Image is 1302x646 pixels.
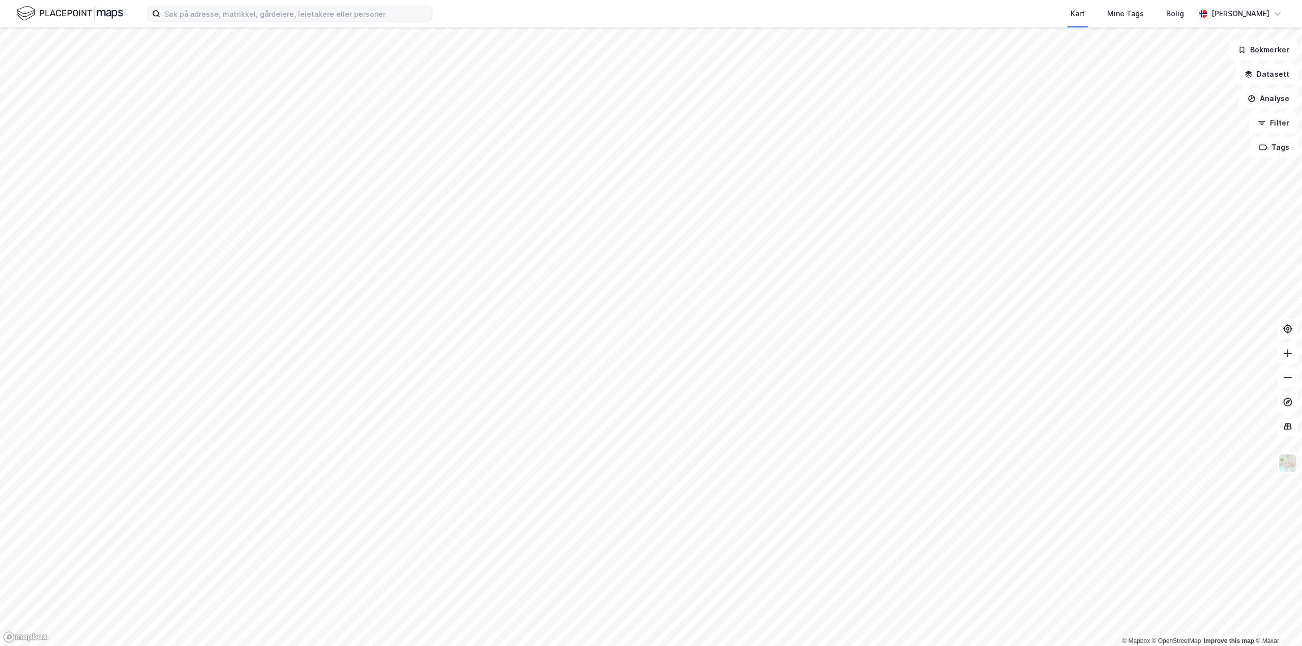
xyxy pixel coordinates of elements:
div: Bolig [1166,8,1184,20]
iframe: Chat Widget [1251,597,1302,646]
a: Mapbox homepage [3,631,48,643]
a: OpenStreetMap [1152,637,1201,644]
div: Kart [1071,8,1085,20]
img: Z [1278,453,1297,473]
button: Filter [1249,113,1298,133]
button: Tags [1251,137,1298,158]
button: Bokmerker [1229,40,1298,60]
button: Analyse [1239,88,1298,109]
div: [PERSON_NAME] [1211,8,1269,20]
a: Improve this map [1204,637,1254,644]
img: logo.f888ab2527a4732fd821a326f86c7f29.svg [16,5,123,22]
div: Mine Tags [1107,8,1144,20]
input: Søk på adresse, matrikkel, gårdeiere, leietakere eller personer [160,6,432,21]
a: Mapbox [1122,637,1150,644]
button: Datasett [1236,64,1298,84]
div: Kontrollprogram for chat [1251,597,1302,646]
